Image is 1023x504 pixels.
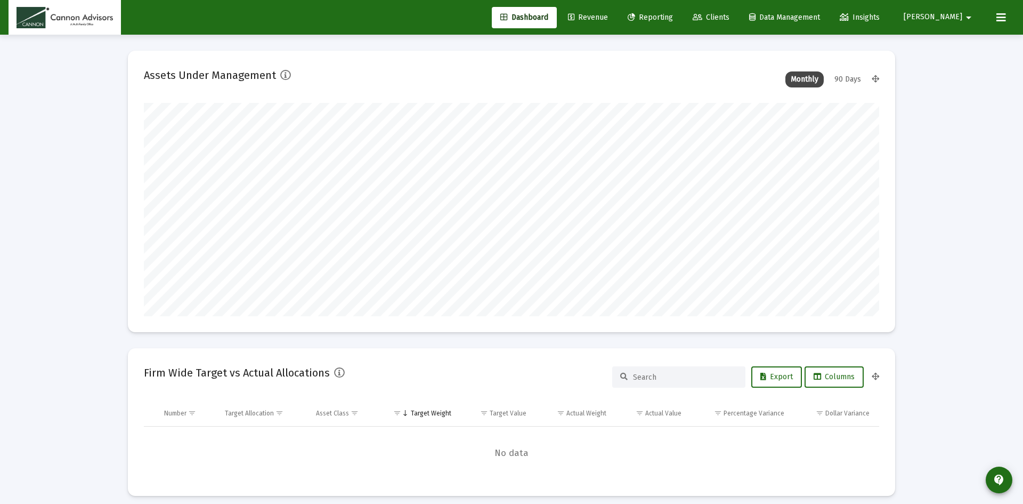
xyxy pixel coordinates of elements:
[749,13,820,22] span: Data Management
[534,401,614,426] td: Column Actual Weight
[459,401,534,426] td: Column Target Value
[308,401,379,426] td: Column Asset Class
[144,364,330,381] h2: Firm Wide Target vs Actual Allocations
[724,409,784,418] div: Percentage Variance
[741,7,829,28] a: Data Management
[144,401,879,480] div: Data grid
[829,71,866,87] div: 90 Days
[379,401,459,426] td: Column Target Weight
[157,401,217,426] td: Column Number
[689,401,791,426] td: Column Percentage Variance
[164,409,186,418] div: Number
[490,409,526,418] div: Target Value
[891,6,988,28] button: [PERSON_NAME]
[628,13,673,22] span: Reporting
[816,409,824,417] span: Show filter options for column 'Dollar Variance'
[188,409,196,417] span: Show filter options for column 'Number'
[411,409,451,418] div: Target Weight
[633,373,737,382] input: Search
[904,13,962,22] span: [PERSON_NAME]
[619,7,681,28] a: Reporting
[714,409,722,417] span: Show filter options for column 'Percentage Variance'
[792,401,879,426] td: Column Dollar Variance
[144,67,276,84] h2: Assets Under Management
[351,409,359,417] span: Show filter options for column 'Asset Class'
[693,13,729,22] span: Clients
[962,7,975,28] mat-icon: arrow_drop_down
[684,7,738,28] a: Clients
[825,409,870,418] div: Dollar Variance
[840,13,880,22] span: Insights
[751,366,802,388] button: Export
[17,7,113,28] img: Dashboard
[316,409,349,418] div: Asset Class
[568,13,608,22] span: Revenue
[814,372,855,381] span: Columns
[144,447,879,459] span: No data
[566,409,606,418] div: Actual Weight
[217,401,308,426] td: Column Target Allocation
[393,409,401,417] span: Show filter options for column 'Target Weight'
[760,372,793,381] span: Export
[225,409,274,418] div: Target Allocation
[559,7,616,28] a: Revenue
[492,7,557,28] a: Dashboard
[480,409,488,417] span: Show filter options for column 'Target Value'
[645,409,681,418] div: Actual Value
[993,474,1005,486] mat-icon: contact_support
[275,409,283,417] span: Show filter options for column 'Target Allocation'
[805,366,864,388] button: Columns
[500,13,548,22] span: Dashboard
[785,71,824,87] div: Monthly
[831,7,888,28] a: Insights
[636,409,644,417] span: Show filter options for column 'Actual Value'
[614,401,689,426] td: Column Actual Value
[557,409,565,417] span: Show filter options for column 'Actual Weight'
